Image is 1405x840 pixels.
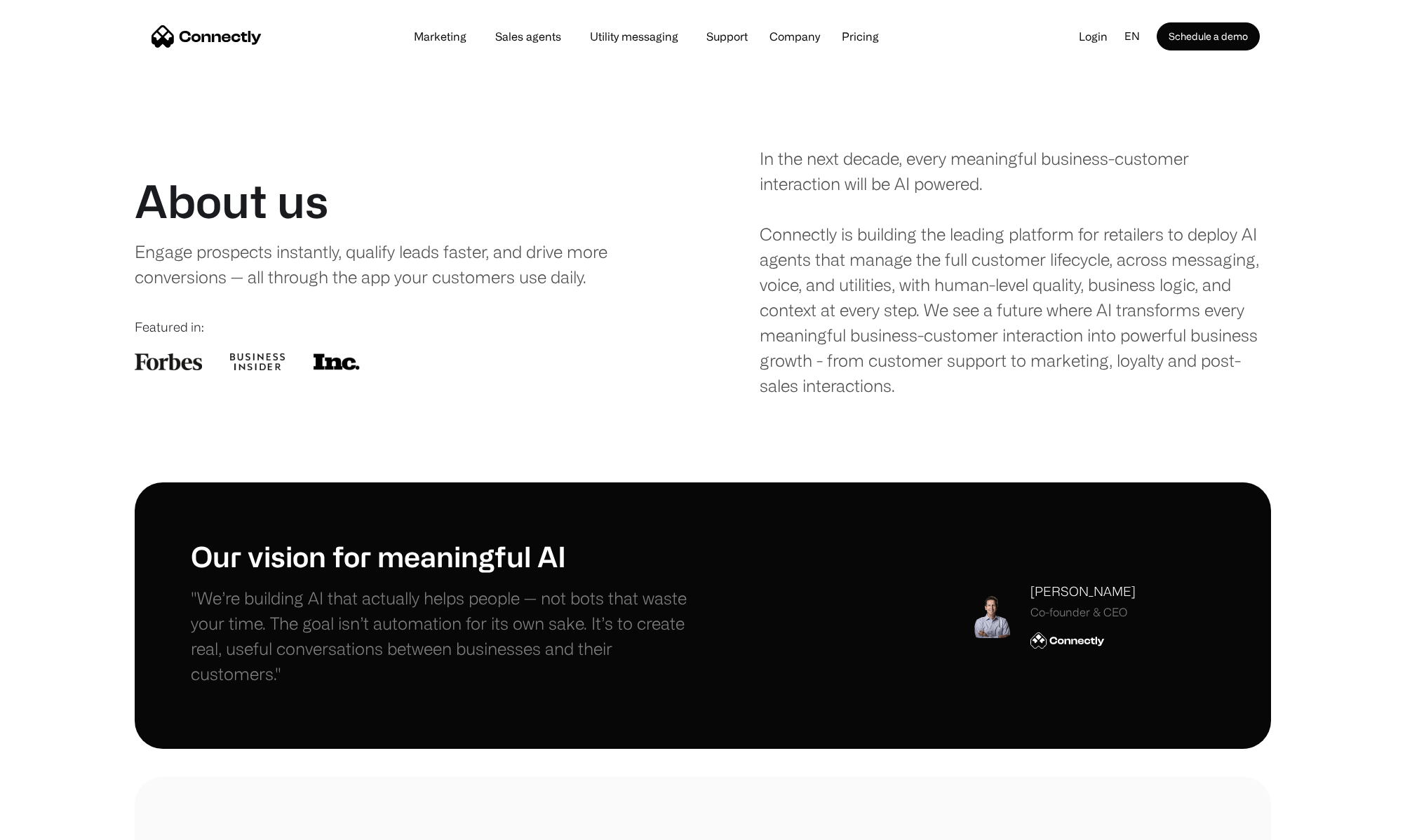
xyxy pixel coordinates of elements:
div: [PERSON_NAME] [1030,582,1136,601]
h1: About us [135,174,328,228]
a: Login [1068,26,1119,47]
a: Utility messaging [579,31,690,42]
div: en [1124,26,1140,47]
p: "We’re building AI that actually helps people — not bots that waste your time. The goal isn’t aut... [191,585,703,686]
a: Pricing [831,31,890,42]
div: Engage prospects instantly, qualify leads faster, and drive more conversions — all through the ap... [135,239,621,290]
a: Marketing [403,31,478,42]
div: In the next decade, every meaningful business-customer interaction will be AI powered. Connectly ... [760,146,1271,398]
ul: Language list [28,815,84,835]
div: Company [765,27,824,46]
a: home [152,26,262,47]
aside: Language selected: English [14,814,84,835]
div: en [1119,26,1157,47]
div: Company [769,27,820,46]
a: Schedule a demo [1157,22,1260,50]
h1: Our vision for meaningful AI [191,538,703,574]
div: Co-founder & CEO [1030,604,1136,621]
div: Featured in: [135,318,646,337]
a: Support [695,31,759,42]
a: Sales agents [484,31,572,42]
